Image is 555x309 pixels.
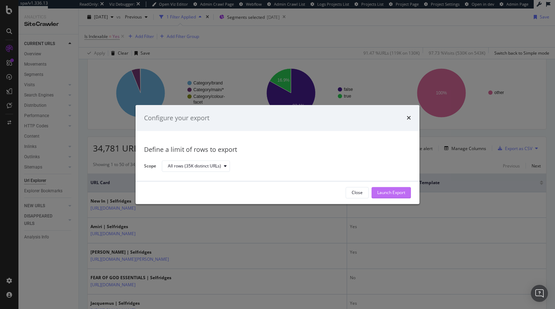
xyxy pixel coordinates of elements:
[372,187,411,198] button: Launch Export
[136,105,419,204] div: modal
[346,187,369,198] button: Close
[352,190,363,196] div: Close
[144,145,411,155] div: Define a limit of rows to export
[531,285,548,302] div: Open Intercom Messenger
[407,114,411,123] div: times
[168,164,221,169] div: All rows (35K distinct URLs)
[162,161,230,172] button: All rows (35K distinct URLs)
[144,163,156,171] label: Scope
[377,190,405,196] div: Launch Export
[144,114,209,123] div: Configure your export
